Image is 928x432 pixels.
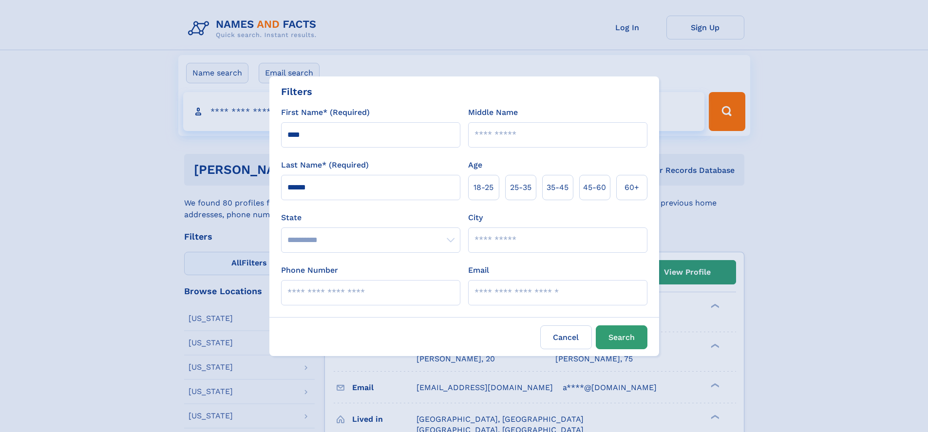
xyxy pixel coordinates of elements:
label: Age [468,159,482,171]
span: 35‑45 [547,182,568,193]
div: Filters [281,84,312,99]
label: Middle Name [468,107,518,118]
span: 25‑35 [510,182,531,193]
label: Last Name* (Required) [281,159,369,171]
span: 18‑25 [473,182,493,193]
span: 45‑60 [583,182,606,193]
span: 60+ [625,182,639,193]
label: Email [468,264,489,276]
label: First Name* (Required) [281,107,370,118]
label: Cancel [540,325,592,349]
label: City [468,212,483,224]
label: Phone Number [281,264,338,276]
button: Search [596,325,647,349]
label: State [281,212,460,224]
